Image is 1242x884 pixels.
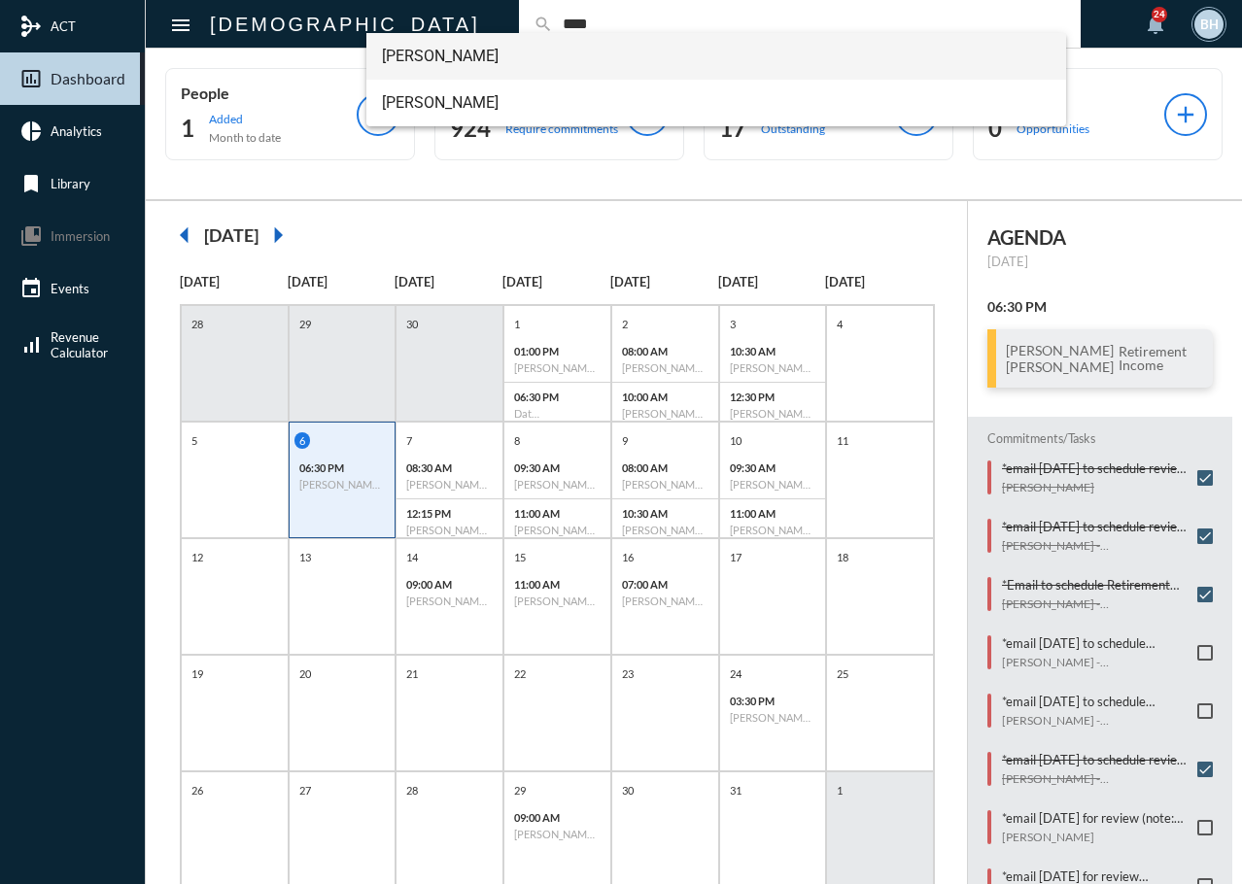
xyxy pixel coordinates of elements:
[622,461,708,474] p: 08:00 AM
[259,216,297,255] mat-icon: arrow_right
[1172,101,1199,128] mat-icon: add
[825,274,933,289] p: [DATE]
[401,782,423,799] p: 28
[832,316,847,332] p: 4
[832,665,853,682] p: 25
[1002,694,1188,709] p: *email [DATE] to schedule meeting to continue PE conversation. Email sent 9/16
[832,549,853,565] p: 18
[622,345,708,357] p: 08:00 AM
[406,595,493,607] h6: [PERSON_NAME] - [PERSON_NAME] - Investment
[294,316,316,332] p: 29
[622,524,708,536] h6: [PERSON_NAME] - Review
[514,828,601,840] h6: [PERSON_NAME] - Review
[294,782,316,799] p: 27
[1002,771,1188,786] p: [PERSON_NAME] - [PERSON_NAME]
[730,345,816,357] p: 10:30 AM
[401,316,423,332] p: 30
[294,549,316,565] p: 13
[19,15,43,38] mat-icon: mediation
[509,665,531,682] p: 22
[299,461,386,474] p: 06:30 PM
[617,782,638,799] p: 30
[987,225,1213,249] h2: AGENDA
[622,578,708,591] p: 07:00 AM
[514,461,601,474] p: 09:30 AM
[1002,538,1188,553] p: [PERSON_NAME] - [PERSON_NAME]
[187,665,208,682] p: 19
[514,478,601,491] h6: [PERSON_NAME] - Investment
[19,172,43,195] mat-icon: bookmark
[51,70,125,87] span: Dashboard
[832,432,853,449] p: 11
[725,549,746,565] p: 17
[622,361,708,374] h6: [PERSON_NAME] - Review
[622,595,708,607] h6: [PERSON_NAME] - [PERSON_NAME] - Investment
[181,84,357,102] p: People
[395,274,502,289] p: [DATE]
[401,665,423,682] p: 21
[514,407,601,420] h6: Dat [PERSON_NAME] - Review
[509,549,531,565] p: 15
[730,361,816,374] h6: [PERSON_NAME] - Review
[169,14,192,37] mat-icon: Side nav toggle icon
[187,549,208,565] p: 12
[1002,655,1188,669] p: [PERSON_NAME] - [PERSON_NAME]
[610,274,718,289] p: [DATE]
[165,216,204,255] mat-icon: arrow_left
[622,391,708,403] p: 10:00 AM
[987,431,1213,446] h2: Commitments/Tasks
[187,316,208,332] p: 28
[514,345,601,357] p: 01:00 PM
[617,549,638,565] p: 16
[51,281,89,296] span: Events
[406,478,493,491] h6: [PERSON_NAME] "[PERSON_NAME]" [PERSON_NAME], Jr. - Review
[1002,577,1188,593] p: *Email to schedule Retirement Income meeting for July/August. Email sent 7/15, 8/11, 9/16
[406,461,493,474] p: 08:30 AM
[622,478,708,491] h6: [PERSON_NAME] - Review
[987,254,1213,269] p: [DATE]
[988,85,1164,103] p: Business
[1017,121,1089,136] p: Opportunities
[382,80,1052,126] span: [PERSON_NAME]
[718,274,826,289] p: [DATE]
[1002,752,1188,767] p: *email [DATE] to schedule review meeting for Oct or Nov. Email sent 9/15
[19,333,43,357] mat-icon: signal_cellular_alt
[294,665,316,682] p: 20
[617,316,633,332] p: 2
[19,277,43,300] mat-icon: event
[514,391,601,403] p: 06:30 PM
[209,130,281,145] p: Month to date
[622,507,708,520] p: 10:30 AM
[299,478,386,491] h6: [PERSON_NAME] - [PERSON_NAME] - Retirement Income
[1002,830,1188,844] p: [PERSON_NAME]
[288,274,396,289] p: [DATE]
[617,665,638,682] p: 23
[210,9,480,40] h2: [DEMOGRAPHIC_DATA]
[406,524,493,536] h6: [PERSON_NAME] - Investment
[730,507,816,520] p: 11:00 AM
[730,478,816,491] h6: [PERSON_NAME] - [PERSON_NAME] - Investment
[1144,13,1167,36] mat-icon: notifications
[1002,480,1188,494] p: [PERSON_NAME]
[1002,868,1188,884] p: *email [DATE] for review meeting. 8/18, 9/16
[401,432,417,449] p: 7
[1002,713,1188,728] p: [PERSON_NAME] - [PERSON_NAME]
[19,119,43,143] mat-icon: pie_chart
[832,782,847,799] p: 1
[502,274,610,289] p: [DATE]
[730,695,816,707] p: 03:30 PM
[514,361,601,374] h6: [PERSON_NAME] - [PERSON_NAME] - Review
[187,782,208,799] p: 26
[622,407,708,420] h6: [PERSON_NAME] - Investment
[204,224,259,246] h2: [DATE]
[509,432,525,449] p: 8
[514,578,601,591] p: 11:00 AM
[1152,7,1167,22] div: 24
[181,113,194,144] h2: 1
[51,228,110,244] span: Immersion
[730,524,816,536] h6: [PERSON_NAME] - Investment
[730,407,816,420] h6: [PERSON_NAME] - Investment
[294,432,310,449] p: 6
[725,316,741,332] p: 3
[509,782,531,799] p: 29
